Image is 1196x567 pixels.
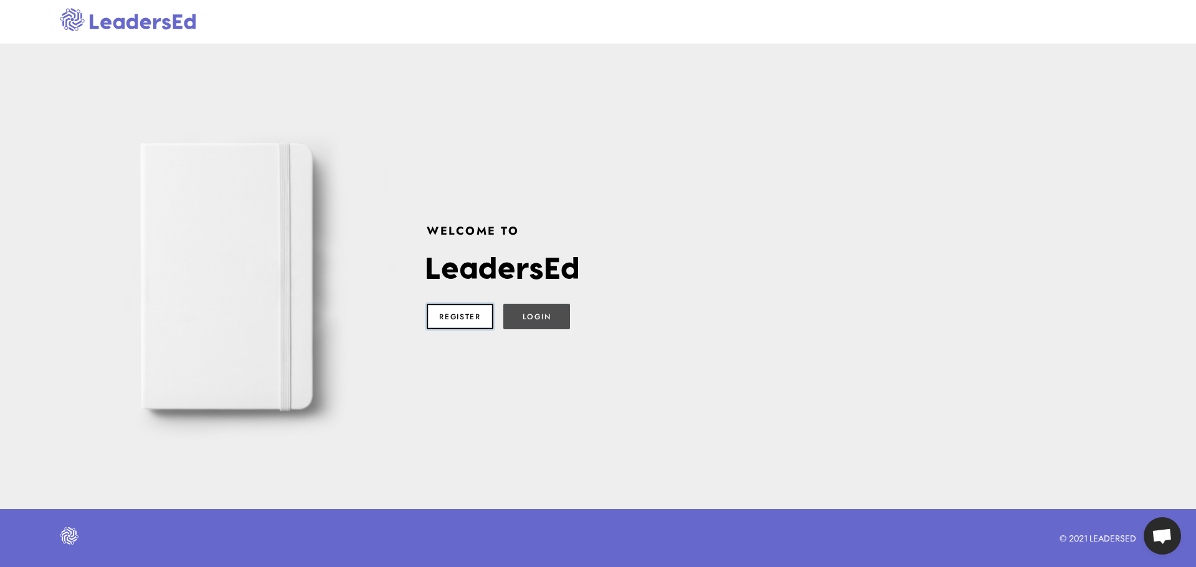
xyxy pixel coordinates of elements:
img: LeadersEd-wordmark [427,245,578,291]
span: welcome to [427,223,519,239]
img: White Notebook [41,90,414,463]
span: © 2021 LEADERSED [1060,532,1136,545]
img: LeadersEd-logo [60,8,85,31]
img: LeadersEd-wordmark [90,8,196,35]
img: LeadersEd-logo [60,527,78,545]
button: Register [427,304,493,329]
a: LeadersEd-logoLeadersEd-wordmark [60,8,196,35]
a: Open chat [1144,517,1181,555]
button: Login [503,304,570,329]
